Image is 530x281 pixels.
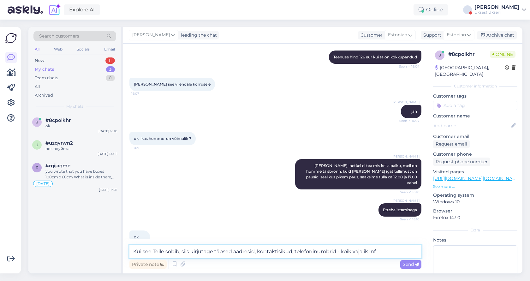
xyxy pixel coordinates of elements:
[75,45,91,53] div: Socials
[35,66,54,73] div: My chats
[392,100,420,105] span: [PERSON_NAME]
[421,32,441,39] div: Support
[433,184,517,189] p: See more ...
[134,235,139,239] span: ok
[477,31,517,39] div: Archive chat
[411,109,417,114] span: jah
[433,133,517,140] p: Customer email
[45,169,117,180] div: you wrote that you have boxes 100cm x 60cm What is inside there, quiete big boxes, maybe there is...
[383,207,417,212] span: Ettehelistamisega
[129,260,167,269] div: Private note
[433,101,517,110] input: Add a tag
[36,120,38,124] span: 8
[433,208,517,214] p: Browser
[45,163,70,169] span: #rgijaqme
[106,66,115,73] div: 3
[433,199,517,205] p: Windows 10
[396,64,420,69] span: Seen ✓ 16:04
[53,45,64,53] div: Web
[45,140,73,146] span: #uzqvrwn2
[306,163,418,185] span: [PERSON_NAME], hetkel ei tea mis kella paiku, meil on homme täisbronn, kuid [PERSON_NAME] igat te...
[45,123,117,129] div: ok
[396,190,420,194] span: Seen ✓ 16:10
[396,118,420,123] span: Seen ✓ 16:07
[48,3,61,16] img: explore-ai
[35,92,53,99] div: Archived
[433,113,517,119] p: Customer name
[134,136,191,141] span: ok, kas homme on võimalik ?
[474,5,519,10] div: [PERSON_NAME]
[98,129,117,134] div: [DATE] 16:10
[433,93,517,99] p: Customer tags
[435,64,505,78] div: [GEOGRAPHIC_DATA], [GEOGRAPHIC_DATA]
[433,214,517,221] p: Firefox 143.0
[36,182,50,186] span: [DATE]
[433,169,517,175] p: Visited pages
[35,57,44,64] div: New
[392,154,420,159] span: [PERSON_NAME]
[433,192,517,199] p: Operating system
[39,33,79,39] span: Search customers
[178,32,217,39] div: leading the chat
[433,158,490,166] div: Request phone number
[103,45,116,53] div: Email
[45,117,71,123] span: #8cpolkhr
[98,152,117,156] div: [DATE] 14:05
[433,227,517,233] div: Extra
[33,45,41,53] div: All
[433,151,517,158] p: Customer phone
[474,5,526,15] a: [PERSON_NAME]Uksest Ukseni
[414,4,448,15] div: Online
[388,32,407,39] span: Estonian
[35,75,58,81] div: Team chats
[106,75,115,81] div: 0
[131,91,155,96] span: 16:07
[35,142,39,147] span: u
[433,122,510,129] input: Add name
[131,146,155,150] span: 16:09
[433,237,517,243] p: Notes
[433,140,470,148] div: Request email
[64,4,100,15] a: Explore AI
[132,32,170,39] span: [PERSON_NAME]
[5,32,17,44] img: Askly Logo
[448,51,490,58] div: # 8cpolkhr
[433,83,517,89] div: Customer information
[105,57,115,64] div: 11
[35,84,40,90] div: All
[403,261,419,267] span: Send
[45,146,117,152] div: пожалуйста
[474,10,519,15] div: Uksest Ukseni
[99,188,117,192] div: [DATE] 13:31
[358,32,383,39] div: Customer
[66,104,83,109] span: My chats
[433,176,521,181] a: [URL][DOMAIN_NAME][DOMAIN_NAME]
[438,53,441,57] span: 8
[129,245,421,258] textarea: Kui see Teile sobib, siis kirjutage täpsed aadresid, kontaktisikud, telefoninumbrid - kõik vajali...
[396,217,420,222] span: Seen ✓ 16:10
[447,32,466,39] span: Estonian
[490,51,515,58] span: Online
[392,198,420,203] span: [PERSON_NAME]
[134,82,211,87] span: [PERSON_NAME] see viiendale korrusele
[333,55,417,59] span: Teenuse hind 126 eur kui ta on kokkupandud
[36,165,39,170] span: r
